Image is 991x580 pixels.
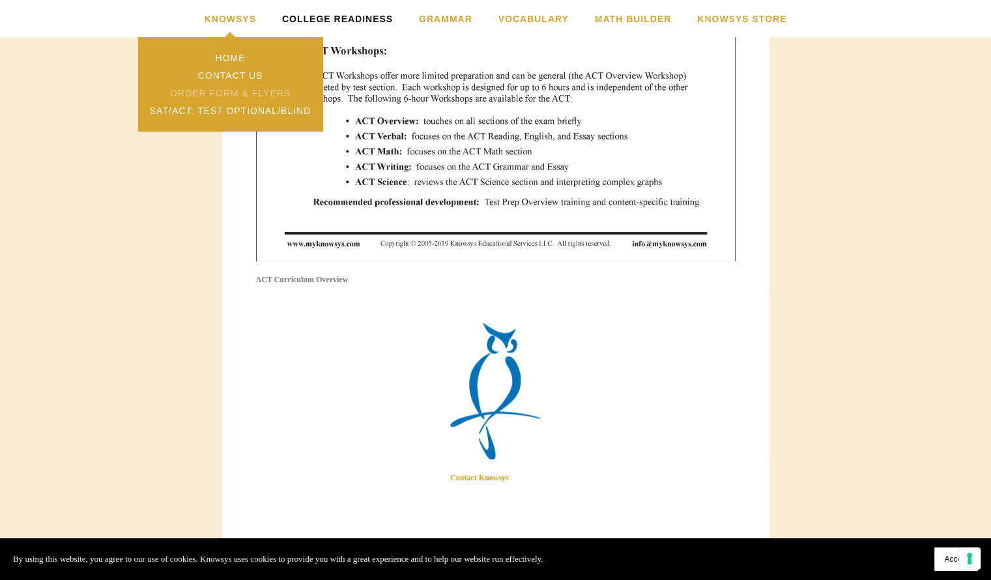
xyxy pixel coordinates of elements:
a: Order Form & Flyers [138,84,322,102]
img: Contact Knowsys [450,323,541,459]
button: Accept [934,547,978,571]
a: SAT/ACT: Test Optional/Blind [138,102,322,119]
a: Contact Knowsys [450,473,509,482]
strong: ACT Curriculum Overview [256,275,349,284]
p: By using this website, you agree to our use of cookies. Knowsys uses cookies to provide you with ... [13,552,543,566]
a: Contact Us [138,66,322,84]
a: Home [138,49,322,66]
span: Accept [944,555,968,564]
button: Your consent preferences for tracking technologies [958,547,981,570]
